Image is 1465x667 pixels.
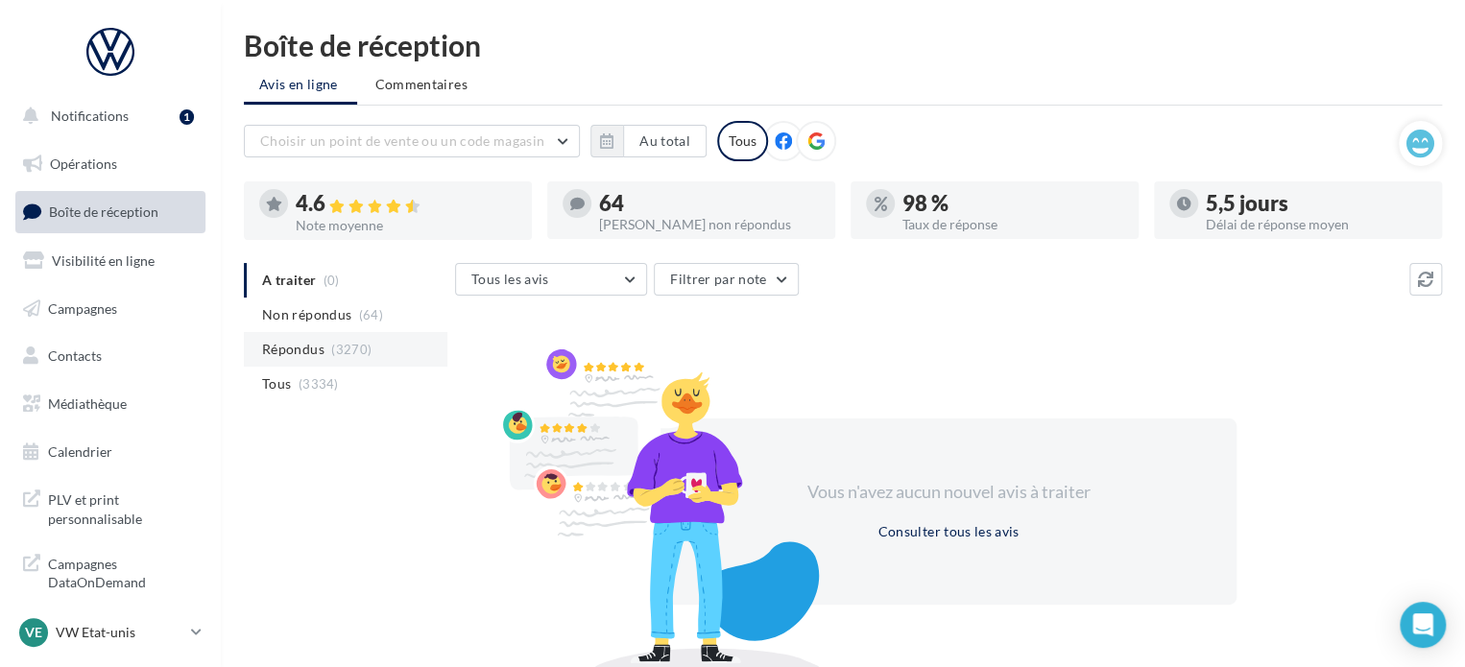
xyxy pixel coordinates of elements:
[180,109,194,125] div: 1
[902,218,1123,231] div: Taux de réponse
[48,443,112,460] span: Calendrier
[12,479,209,536] a: PLV et print personnalisable
[717,121,768,161] div: Tous
[260,132,544,149] span: Choisir un point de vente ou un code magasin
[48,551,198,592] span: Campagnes DataOnDemand
[49,203,158,220] span: Boîte de réception
[25,623,42,642] span: VE
[51,107,129,124] span: Notifications
[12,336,209,376] a: Contacts
[783,480,1114,505] div: Vous n'avez aucun nouvel avis à traiter
[48,487,198,528] span: PLV et print personnalisable
[244,31,1442,60] div: Boîte de réception
[244,125,580,157] button: Choisir un point de vente ou un code magasin
[455,263,647,296] button: Tous les avis
[299,376,339,392] span: (3334)
[359,307,383,322] span: (64)
[12,191,209,232] a: Boîte de réception
[48,395,127,412] span: Médiathèque
[48,347,102,364] span: Contacts
[471,271,549,287] span: Tous les avis
[599,218,820,231] div: [PERSON_NAME] non répondus
[52,252,155,269] span: Visibilité en ligne
[15,614,205,651] a: VE VW Etat-unis
[296,219,516,232] div: Note moyenne
[12,96,202,136] button: Notifications 1
[1206,218,1427,231] div: Délai de réponse moyen
[296,193,516,215] div: 4.6
[12,289,209,329] a: Campagnes
[12,543,209,600] a: Campagnes DataOnDemand
[48,299,117,316] span: Campagnes
[12,241,209,281] a: Visibilité en ligne
[870,520,1026,543] button: Consulter tous les avis
[12,144,209,184] a: Opérations
[590,125,707,157] button: Au total
[262,305,351,324] span: Non répondus
[375,75,468,94] span: Commentaires
[262,340,324,359] span: Répondus
[331,342,372,357] span: (3270)
[1206,193,1427,214] div: 5,5 jours
[1400,602,1446,648] div: Open Intercom Messenger
[654,263,799,296] button: Filtrer par note
[623,125,707,157] button: Au total
[12,432,209,472] a: Calendrier
[599,193,820,214] div: 64
[50,155,117,172] span: Opérations
[56,623,183,642] p: VW Etat-unis
[12,384,209,424] a: Médiathèque
[262,374,291,393] span: Tous
[902,193,1123,214] div: 98 %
